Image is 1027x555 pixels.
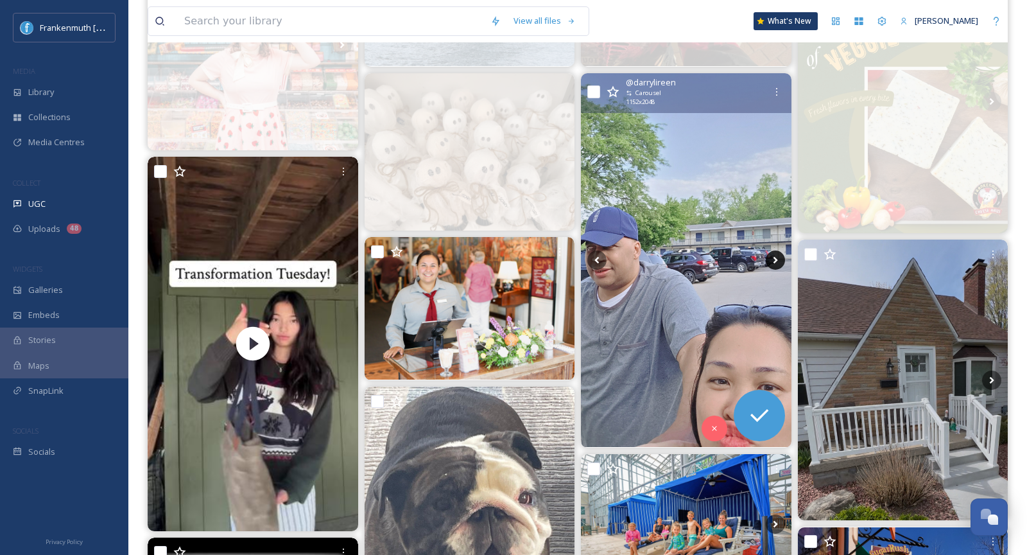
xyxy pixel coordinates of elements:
[148,157,358,531] video: Transformation Tuesday! Every Tuesday Cass River Trading will be giving a little sneak peak of ho...
[915,15,978,26] span: [PERSON_NAME]
[28,86,54,98] span: Library
[28,198,46,210] span: UGC
[626,98,655,107] span: 1152 x 2048
[28,111,71,123] span: Collections
[893,8,985,33] a: [PERSON_NAME]
[13,426,39,436] span: SOCIALS
[28,309,60,321] span: Embeds
[365,237,575,380] img: Join the Zehnder’s Team! We currently have multiple positions available across a variety of depar...
[28,360,49,372] span: Maps
[178,7,484,35] input: Search your library
[626,76,676,89] span: @ darrylireen
[13,66,35,76] span: MEDIA
[507,8,582,33] a: View all files
[13,264,42,274] span: WIDGETS
[46,538,83,546] span: Privacy Policy
[28,334,56,346] span: Stories
[581,73,791,447] img: Spend Quality time #relaxing #loveislove #roamingaround #MtPleasantMI #frankenmuth
[365,73,575,231] img: BOO! Hehe, gotcha! Come check out our ghostly friends!
[46,533,83,549] a: Privacy Policy
[21,21,33,34] img: Social%20Media%20PFP%202025.jpg
[798,240,1008,520] img: Every exterior we work on gets the same approach—solid prep, quality materials, and a crew that t...
[635,89,661,98] span: Carousel
[148,157,358,531] img: thumbnail
[28,136,85,148] span: Media Centres
[754,12,818,30] a: What's New
[67,224,82,234] div: 48
[13,178,40,188] span: COLLECT
[28,284,63,296] span: Galleries
[28,223,60,235] span: Uploads
[28,385,64,397] span: SnapLink
[971,498,1008,536] button: Open Chat
[40,21,137,33] span: Frankenmuth [US_STATE]
[28,446,55,458] span: Socials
